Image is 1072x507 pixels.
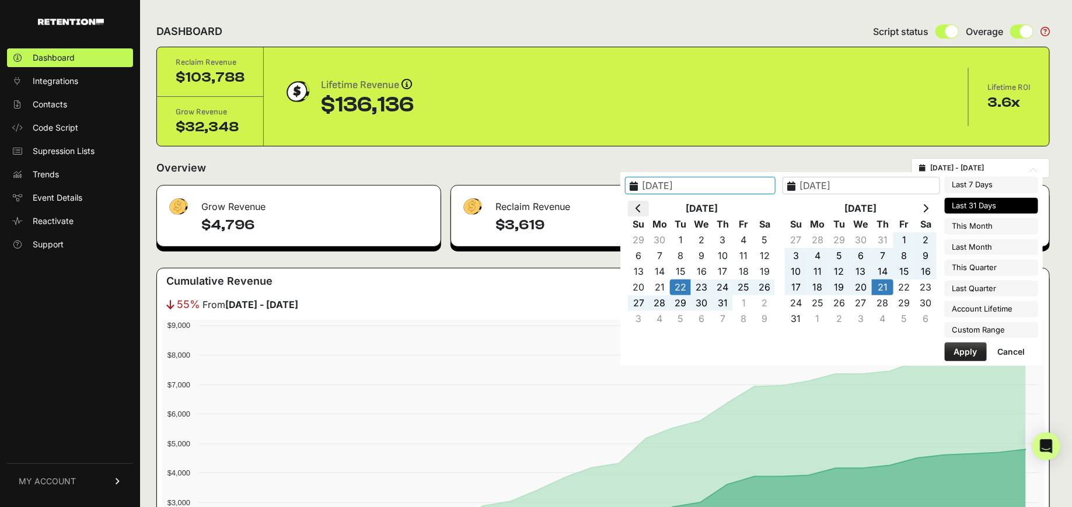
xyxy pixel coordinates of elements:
td: 10 [785,264,806,279]
h2: DASHBOARD [156,23,222,40]
button: Cancel [989,342,1035,361]
td: 5 [754,232,775,248]
td: 28 [807,232,829,248]
a: Event Details [7,188,133,207]
td: 28 [649,295,670,311]
span: Code Script [33,122,78,134]
li: This Month [945,218,1038,235]
a: Reactivate [7,212,133,230]
td: 5 [829,248,850,264]
td: 16 [915,264,937,279]
td: 29 [829,232,850,248]
span: Contacts [33,99,67,110]
li: Last Month [945,239,1038,256]
th: Mo [807,216,829,232]
h2: Overview [156,160,206,176]
th: Su [628,216,649,232]
td: 7 [872,248,893,264]
td: 7 [649,248,670,264]
td: 15 [893,264,915,279]
span: Trends [33,169,59,180]
td: 4 [733,232,754,248]
th: Th [872,216,893,232]
td: 30 [850,232,872,248]
td: 18 [733,264,754,279]
th: Sa [915,216,937,232]
td: 2 [754,295,775,311]
td: 6 [691,311,712,327]
a: Dashboard [7,48,133,67]
td: 31 [872,232,893,248]
div: Grow Revenue [176,106,245,118]
td: 10 [712,248,733,264]
td: 9 [691,248,712,264]
td: 24 [712,279,733,295]
td: 27 [785,232,806,248]
th: We [850,216,872,232]
td: 1 [733,295,754,311]
td: 13 [628,264,649,279]
td: 14 [872,264,893,279]
td: 3 [785,248,806,264]
td: 26 [754,279,775,295]
td: 31 [785,311,806,327]
td: 21 [649,279,670,295]
span: Reactivate [33,215,74,227]
span: Dashboard [33,52,75,64]
a: MY ACCOUNT [7,463,133,499]
td: 6 [850,248,872,264]
th: Fr [893,216,915,232]
strong: [DATE] - [DATE] [225,299,298,310]
img: fa-dollar-13500eef13a19c4ab2b9ed9ad552e47b0d9fc28b02b83b90ba0e00f96d6372e9.png [166,195,190,218]
td: 16 [691,264,712,279]
th: We [691,216,712,232]
div: Reclaim Revenue [176,57,245,68]
th: Th [712,216,733,232]
td: 8 [670,248,691,264]
h3: Cumulative Revenue [166,273,273,289]
li: Custom Range [945,322,1038,338]
td: 9 [915,248,937,264]
td: 17 [712,264,733,279]
td: 22 [670,279,691,295]
td: 5 [670,311,691,327]
td: 12 [754,248,775,264]
span: Supression Lists [33,145,95,157]
td: 26 [829,295,850,311]
img: fa-dollar-13500eef13a19c4ab2b9ed9ad552e47b0d9fc28b02b83b90ba0e00f96d6372e9.png [460,195,484,218]
td: 4 [807,248,829,264]
text: $9,000 [167,321,190,330]
td: 14 [649,264,670,279]
th: Tu [829,216,850,232]
td: 9 [754,311,775,327]
a: Trends [7,165,133,184]
td: 3 [850,311,872,327]
text: $6,000 [167,410,190,418]
td: 1 [670,232,691,248]
td: 29 [670,295,691,311]
span: 55% [177,296,200,313]
th: [DATE] [807,201,916,216]
td: 19 [829,279,850,295]
td: 22 [893,279,915,295]
td: 5 [893,311,915,327]
div: $103,788 [176,68,245,87]
td: 31 [712,295,733,311]
span: Script status [873,25,928,39]
td: 3 [628,311,649,327]
a: Contacts [7,95,133,114]
td: 30 [915,295,937,311]
td: 25 [733,279,754,295]
td: 27 [850,295,872,311]
a: Code Script [7,118,133,137]
td: 7 [712,311,733,327]
td: 25 [807,295,829,311]
td: 21 [872,279,893,295]
td: 2 [915,232,937,248]
td: 19 [754,264,775,279]
td: 20 [628,279,649,295]
td: 8 [733,311,754,327]
td: 4 [872,311,893,327]
a: Supression Lists [7,142,133,160]
text: $3,000 [167,498,190,507]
